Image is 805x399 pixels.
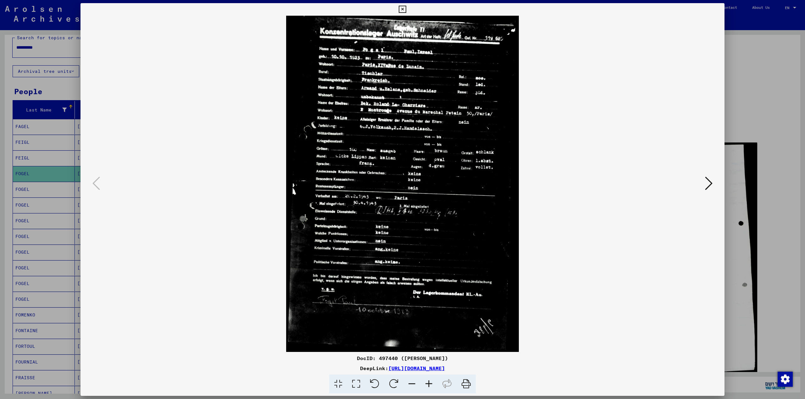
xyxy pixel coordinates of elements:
[80,364,724,372] div: DeepLink:
[778,372,793,387] img: Change consent
[102,16,703,352] img: 001.jpg
[80,354,724,362] div: DocID: 497440 ([PERSON_NAME])
[388,365,445,371] a: [URL][DOMAIN_NAME]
